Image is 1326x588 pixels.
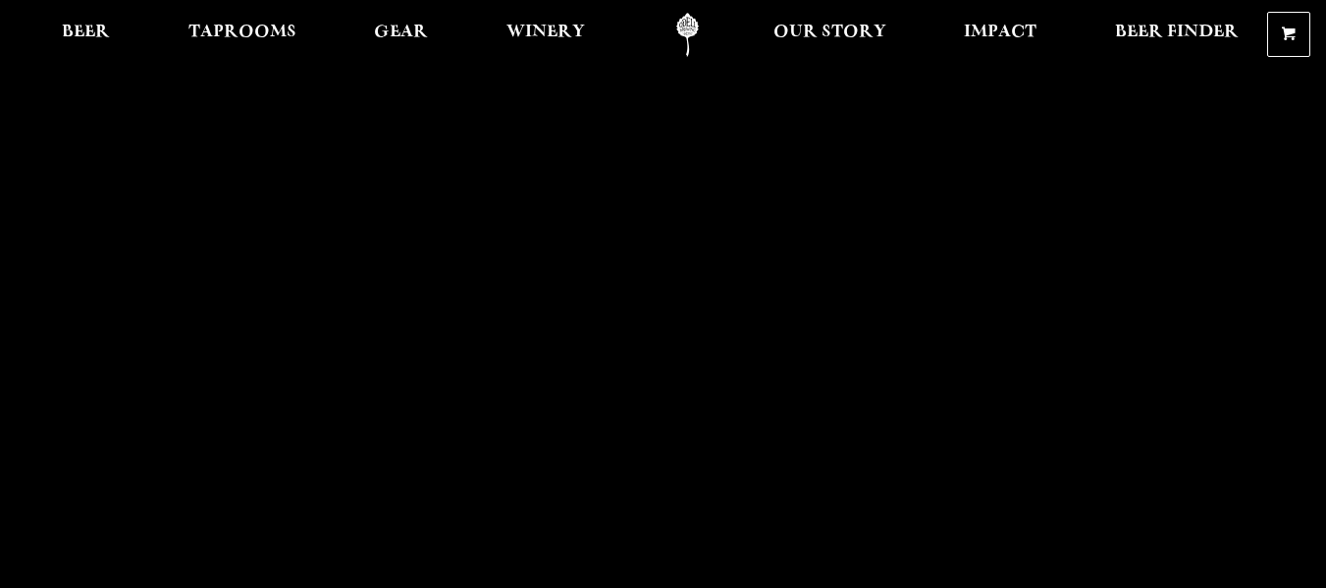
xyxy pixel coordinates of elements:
span: Our Story [773,25,886,40]
span: Winery [506,25,585,40]
span: Beer [62,25,110,40]
a: Impact [951,13,1049,57]
span: Beer Finder [1115,25,1239,40]
a: Winery [494,13,598,57]
a: Taprooms [176,13,309,57]
span: Impact [964,25,1036,40]
a: Beer Finder [1102,13,1251,57]
span: Taprooms [188,25,296,40]
a: Gear [361,13,441,57]
a: Beer [49,13,123,57]
a: Odell Home [651,13,724,57]
span: Gear [374,25,428,40]
a: Our Story [761,13,899,57]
